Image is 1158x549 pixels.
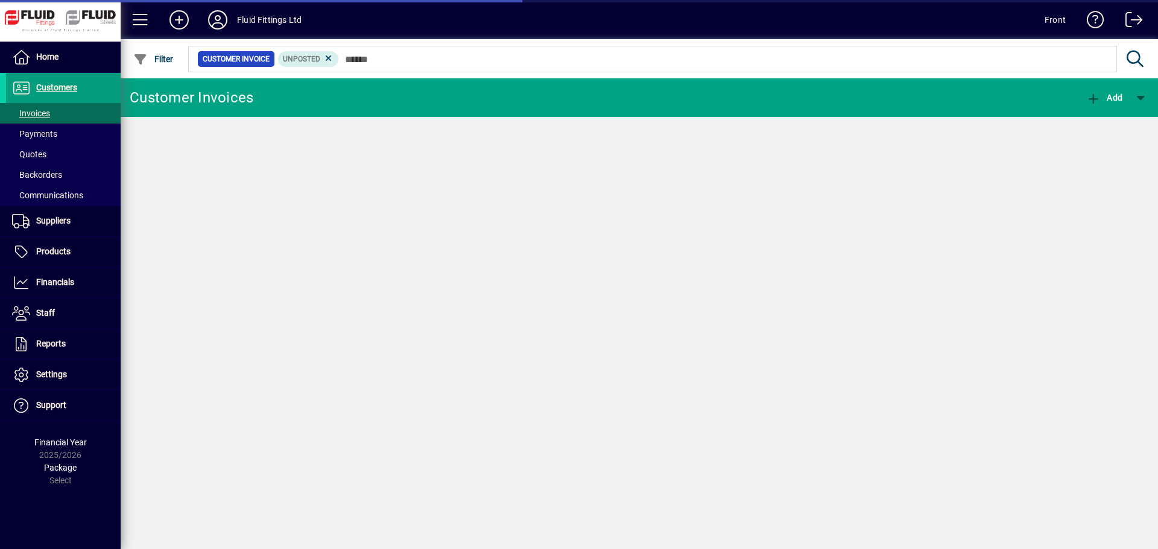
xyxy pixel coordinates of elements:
[36,369,67,379] span: Settings
[283,55,320,63] span: Unposted
[6,103,121,124] a: Invoices
[160,9,198,31] button: Add
[6,165,121,185] a: Backorders
[6,360,121,390] a: Settings
[36,400,66,410] span: Support
[6,185,121,205] a: Communications
[6,237,121,267] a: Products
[34,438,87,447] span: Financial Year
[12,129,57,139] span: Payments
[133,54,174,64] span: Filter
[130,88,253,107] div: Customer Invoices
[36,308,55,318] span: Staff
[12,170,62,180] span: Backorders
[1078,2,1104,42] a: Knowledge Base
[6,391,121,421] a: Support
[6,298,121,328] a: Staff
[12,190,83,200] span: Communications
[36,246,71,256] span: Products
[36,83,77,92] span: Customers
[12,108,50,118] span: Invoices
[6,329,121,359] a: Reports
[203,53,270,65] span: Customer Invoice
[36,52,59,61] span: Home
[6,144,121,165] a: Quotes
[36,216,71,225] span: Suppliers
[44,463,77,472] span: Package
[12,149,46,159] span: Quotes
[1045,10,1066,30] div: Front
[36,339,66,348] span: Reports
[6,206,121,236] a: Suppliers
[6,124,121,144] a: Payments
[36,277,74,287] span: Financials
[1083,87,1125,108] button: Add
[1116,2,1143,42] a: Logout
[6,268,121,298] a: Financials
[278,51,339,67] mat-chip: Customer Invoice Status: Unposted
[6,42,121,72] a: Home
[198,9,237,31] button: Profile
[130,48,177,70] button: Filter
[1086,93,1122,102] span: Add
[237,10,302,30] div: Fluid Fittings Ltd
